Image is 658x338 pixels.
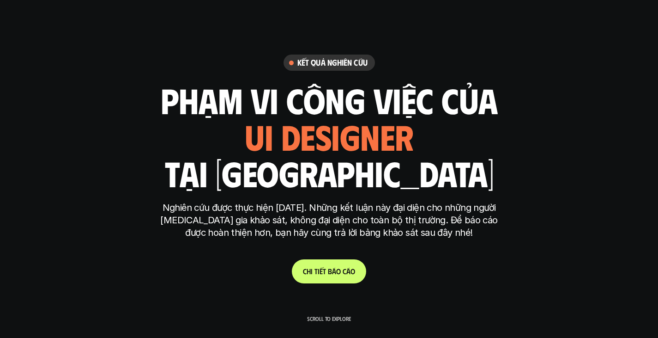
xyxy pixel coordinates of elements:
span: t [314,267,318,276]
a: Chitiếtbáocáo [292,259,366,283]
h1: tại [GEOGRAPHIC_DATA] [164,154,494,192]
span: c [343,267,346,276]
span: o [350,267,355,276]
span: á [332,267,336,276]
span: i [311,267,313,276]
span: h [307,267,311,276]
span: b [328,267,332,276]
span: t [323,267,326,276]
span: C [303,267,307,276]
span: á [346,267,350,276]
p: Scroll to explore [307,315,351,322]
h6: Kết quả nghiên cứu [297,57,368,68]
span: o [336,267,341,276]
span: i [318,267,320,276]
h1: phạm vi công việc của [161,80,498,119]
p: Nghiên cứu được thực hiện [DATE]. Những kết luận này đại diện cho những người [MEDICAL_DATA] gia ... [156,202,502,239]
span: ế [320,267,323,276]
